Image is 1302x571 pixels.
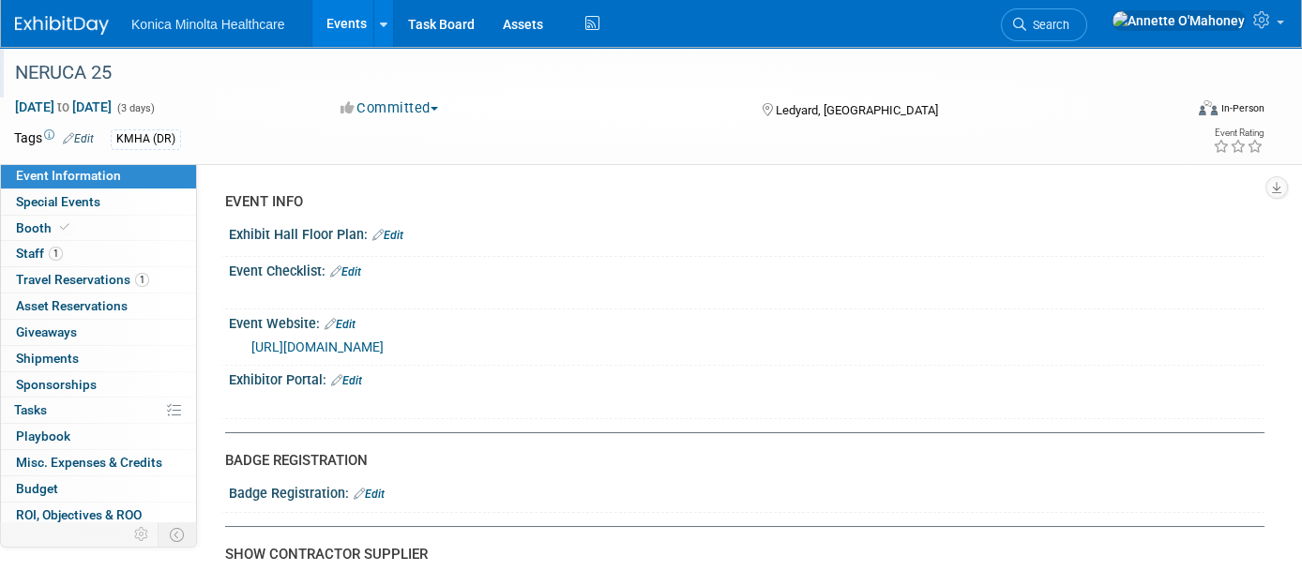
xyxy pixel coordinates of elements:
span: Sponsorships [16,377,97,392]
a: Playbook [1,424,196,449]
div: Badge Registration: [229,479,1264,503]
a: Giveaways [1,320,196,345]
span: Misc. Expenses & Credits [16,455,162,470]
a: Budget [1,476,196,502]
a: Edit [63,132,94,145]
img: Format-Inperson.png [1199,100,1218,115]
span: [DATE] [DATE] [14,98,113,115]
span: Staff [16,246,63,261]
span: to [54,99,72,114]
i: Booth reservation complete [60,222,69,233]
span: Asset Reservations [16,298,128,313]
a: Special Events [1,189,196,215]
div: Event Website: [229,309,1264,334]
a: Tasks [1,398,196,423]
span: Event Information [16,168,121,183]
a: Booth [1,216,196,241]
a: Edit [354,488,385,501]
span: Konica Minolta Healthcare [131,17,284,32]
span: Shipments [16,351,79,366]
a: ROI, Objectives & ROO [1,503,196,528]
a: Edit [372,229,403,242]
div: Exhibit Hall Floor Plan: [229,220,1264,245]
span: Special Events [16,194,100,209]
a: Staff1 [1,241,196,266]
span: Search [1026,18,1069,32]
a: Asset Reservations [1,293,196,319]
div: Event Checklist: [229,257,1264,281]
div: BADGE REGISTRATION [225,451,1250,471]
div: SHOW CONTRACTOR SUPPLIER [225,545,1250,564]
span: Budget [16,481,58,496]
a: Edit [325,318,356,331]
a: Edit [331,374,362,387]
div: EVENT INFO [225,192,1250,212]
img: Annette O'Mahoney [1112,10,1246,31]
td: Personalize Event Tab Strip [126,522,159,547]
a: Search [1001,8,1087,41]
div: Event Format [1080,98,1264,126]
span: 1 [135,273,149,287]
a: Sponsorships [1,372,196,398]
a: Shipments [1,346,196,371]
div: NERUCA 25 [8,56,1158,90]
span: ROI, Objectives & ROO [16,507,142,522]
span: Tasks [14,402,47,417]
div: Exhibitor Portal: [229,366,1264,390]
button: Committed [334,98,446,118]
div: Event Rating [1213,128,1264,138]
a: [URL][DOMAIN_NAME] [251,339,384,354]
a: Edit [330,265,361,278]
img: ExhibitDay [15,16,109,35]
td: Tags [14,128,94,150]
span: Ledyard, [GEOGRAPHIC_DATA] [776,103,938,117]
td: Toggle Event Tabs [159,522,197,547]
div: KMHA (DR) [111,129,181,149]
div: In-Person [1220,101,1264,115]
a: Travel Reservations1 [1,267,196,293]
span: Booth [16,220,73,235]
a: Misc. Expenses & Credits [1,450,196,475]
span: Giveaways [16,324,77,339]
span: 1 [49,247,63,261]
span: (3 days) [115,102,155,114]
span: Playbook [16,428,70,443]
a: Event Information [1,163,196,188]
span: Travel Reservations [16,272,149,287]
